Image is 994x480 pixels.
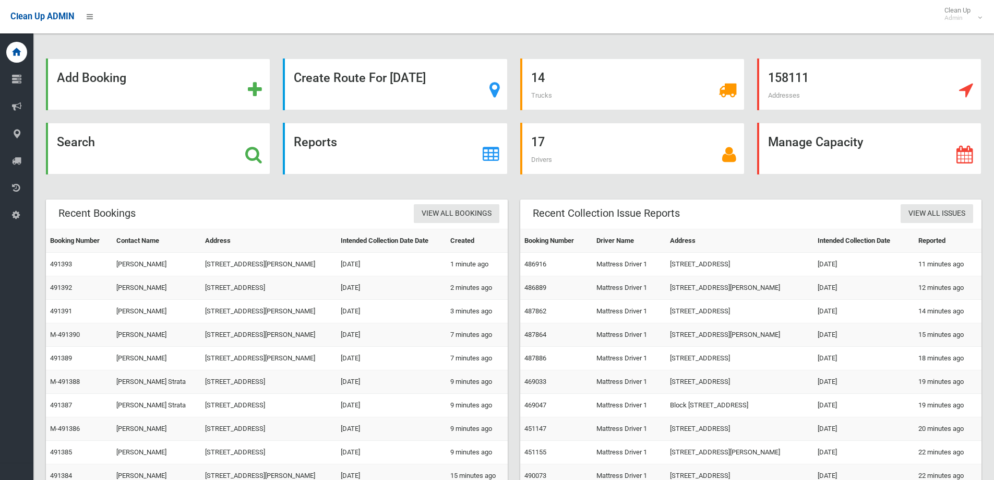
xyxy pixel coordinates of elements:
[46,229,112,253] th: Booking Number
[914,441,981,464] td: 22 minutes ago
[768,91,800,99] span: Addresses
[914,370,981,394] td: 19 minutes ago
[201,229,336,253] th: Address
[666,276,813,300] td: [STREET_ADDRESS][PERSON_NAME]
[337,394,446,417] td: [DATE]
[112,323,201,347] td: [PERSON_NAME]
[813,441,914,464] td: [DATE]
[914,300,981,323] td: 14 minutes ago
[813,394,914,417] td: [DATE]
[531,91,552,99] span: Trucks
[446,394,508,417] td: 9 minutes ago
[337,323,446,347] td: [DATE]
[520,123,745,174] a: 17 Drivers
[524,425,546,432] a: 451147
[337,370,446,394] td: [DATE]
[914,229,981,253] th: Reported
[57,71,126,85] strong: Add Booking
[666,417,813,441] td: [STREET_ADDRESS]
[666,229,813,253] th: Address
[112,347,201,370] td: [PERSON_NAME]
[914,276,981,300] td: 12 minutes ago
[914,394,981,417] td: 19 minutes ago
[50,284,72,291] a: 491392
[757,123,981,174] a: Manage Capacity
[813,323,914,347] td: [DATE]
[592,253,666,276] td: Mattress Driver 1
[446,276,508,300] td: 2 minutes ago
[57,135,95,149] strong: Search
[337,300,446,323] td: [DATE]
[201,441,336,464] td: [STREET_ADDRESS]
[666,370,813,394] td: [STREET_ADDRESS]
[813,300,914,323] td: [DATE]
[112,229,201,253] th: Contact Name
[520,203,692,224] header: Recent Collection Issue Reports
[337,229,446,253] th: Intended Collection Date Date
[201,370,336,394] td: [STREET_ADDRESS]
[914,253,981,276] td: 11 minutes ago
[524,378,546,385] a: 469033
[337,253,446,276] td: [DATE]
[337,441,446,464] td: [DATE]
[446,347,508,370] td: 7 minutes ago
[666,253,813,276] td: [STREET_ADDRESS]
[201,300,336,323] td: [STREET_ADDRESS][PERSON_NAME]
[50,260,72,268] a: 491393
[666,347,813,370] td: [STREET_ADDRESS]
[294,71,426,85] strong: Create Route For [DATE]
[446,300,508,323] td: 3 minutes ago
[813,370,914,394] td: [DATE]
[446,441,508,464] td: 9 minutes ago
[50,425,80,432] a: M-491386
[813,229,914,253] th: Intended Collection Date
[592,323,666,347] td: Mattress Driver 1
[46,203,148,224] header: Recent Bookings
[592,441,666,464] td: Mattress Driver 1
[901,204,973,224] a: View All Issues
[201,323,336,347] td: [STREET_ADDRESS][PERSON_NAME]
[768,71,809,85] strong: 158111
[813,347,914,370] td: [DATE]
[201,253,336,276] td: [STREET_ADDRESS][PERSON_NAME]
[337,417,446,441] td: [DATE]
[112,417,201,441] td: [PERSON_NAME]
[813,417,914,441] td: [DATE]
[592,347,666,370] td: Mattress Driver 1
[524,448,546,456] a: 451155
[201,276,336,300] td: [STREET_ADDRESS]
[813,253,914,276] td: [DATE]
[520,58,745,110] a: 14 Trucks
[50,307,72,315] a: 491391
[112,370,201,394] td: [PERSON_NAME] Strata
[50,401,72,409] a: 491387
[939,6,981,22] span: Clean Up
[50,448,72,456] a: 491385
[201,417,336,441] td: [STREET_ADDRESS]
[524,354,546,362] a: 487886
[337,276,446,300] td: [DATE]
[446,417,508,441] td: 9 minutes ago
[50,331,80,338] a: M-491390
[592,417,666,441] td: Mattress Driver 1
[201,394,336,417] td: [STREET_ADDRESS]
[531,156,552,163] span: Drivers
[914,347,981,370] td: 18 minutes ago
[914,323,981,347] td: 15 minutes ago
[531,71,545,85] strong: 14
[813,276,914,300] td: [DATE]
[112,441,201,464] td: [PERSON_NAME]
[446,229,508,253] th: Created
[50,378,80,385] a: M-491388
[531,135,545,149] strong: 17
[757,58,981,110] a: 158111 Addresses
[592,276,666,300] td: Mattress Driver 1
[50,354,72,362] a: 491389
[283,123,507,174] a: Reports
[944,14,971,22] small: Admin
[112,253,201,276] td: [PERSON_NAME]
[524,401,546,409] a: 469047
[520,229,592,253] th: Booking Number
[112,394,201,417] td: [PERSON_NAME] Strata
[46,123,270,174] a: Search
